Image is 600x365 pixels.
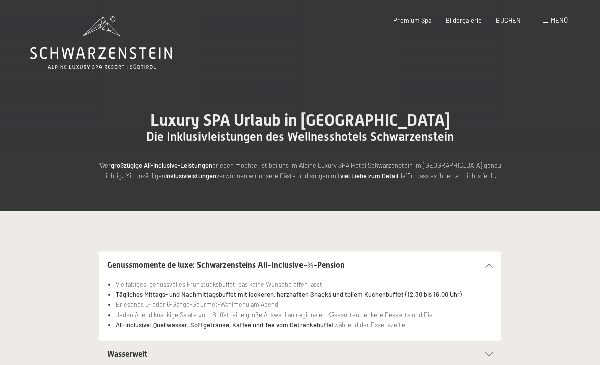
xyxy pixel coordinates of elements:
li: während der Essenszeiten [116,320,493,330]
li: Erlesenes 5- oder 6-Gänge-Gourmet-Wahlmenü am Abend [116,299,493,309]
strong: viel Liebe zum Detail [340,172,398,180]
span: Genussmomente de luxe: Schwarzensteins All-Inclusive-¾-Pension [107,260,345,270]
strong: All-inclusive: Quellwasser, Softgetränke, Kaffee und Tee vom Getränkebuffet [116,321,334,329]
strong: großzügige All-inclusive-Leistungen [111,161,212,169]
li: Jeden Abend knackige Salate vom Buffet, eine große Auswahl an regionalen Käsesorten, leckere Dess... [116,310,493,320]
strong: Inklusivleistungen [165,172,216,180]
span: Luxury SPA Urlaub in [GEOGRAPHIC_DATA] [150,110,450,130]
a: BUCHEN [496,16,521,24]
strong: Tägliches Mittags- und Nachmittagsbuffet mit leckeren, herzhaften Snacks und tollem Kuchenbuffet ... [116,290,462,298]
span: Die Inklusivleistungen des Wellnesshotels Schwarzenstein [146,130,454,144]
a: Bildergalerie [446,16,482,24]
span: Menü [551,16,568,24]
li: Vielfältiges, genussvolles Frühstücksbuffet, das keine Wünsche offen lässt [116,279,493,289]
p: Wer erleben möchte, ist bei uns im Alpine Luxury SPA Hotel Schwarzenstein im [GEOGRAPHIC_DATA] ge... [99,160,501,181]
a: Premium Spa [393,16,432,24]
span: Wasserwelt [107,349,147,359]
